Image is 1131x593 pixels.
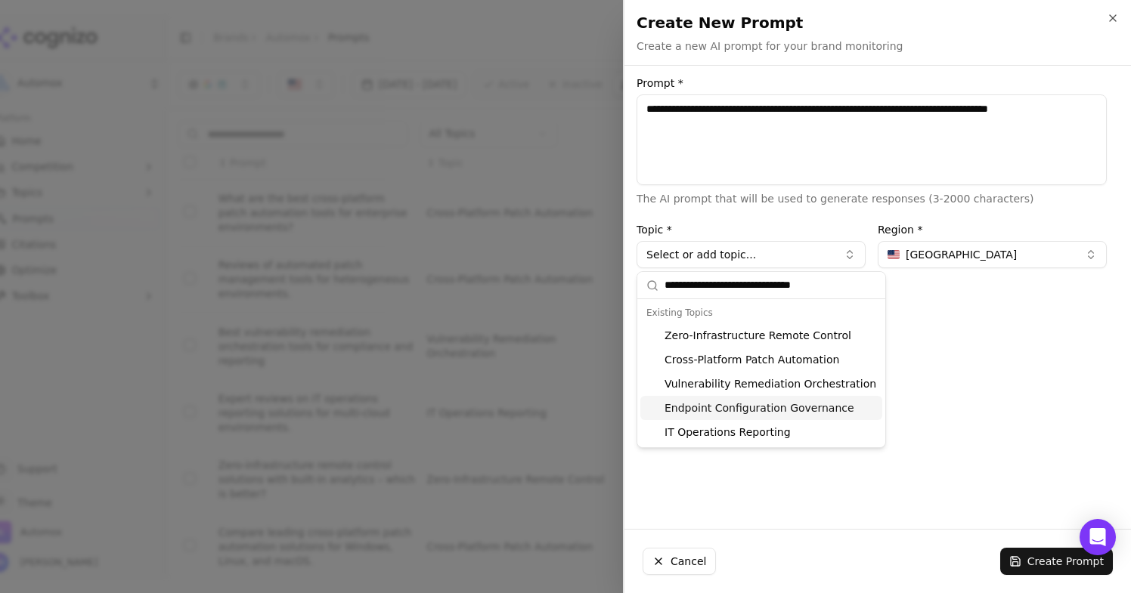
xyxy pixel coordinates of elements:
label: Region * [878,224,1107,235]
div: Endpoint Configuration Governance [640,396,882,420]
label: Topic * [637,224,866,235]
img: United States [888,250,900,259]
button: Create Prompt [1000,548,1113,575]
div: Vulnerability Remediation Orchestration [640,372,882,396]
p: Create a new AI prompt for your brand monitoring [637,39,903,54]
p: The AI prompt that will be used to generate responses (3-2000 characters) [637,191,1107,206]
div: Existing Topics [640,302,882,323]
div: Zero-Infrastructure Remote Control [640,323,882,347]
div: Suggestions [637,299,885,447]
h2: Create New Prompt [637,12,1119,33]
button: Select or add topic... [637,241,866,268]
label: Prompt * [637,78,1107,88]
div: Cross-Platform Patch Automation [640,347,882,372]
span: [GEOGRAPHIC_DATA] [906,247,1017,262]
button: Cancel [643,548,716,575]
div: IT Operations Reporting [640,420,882,444]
